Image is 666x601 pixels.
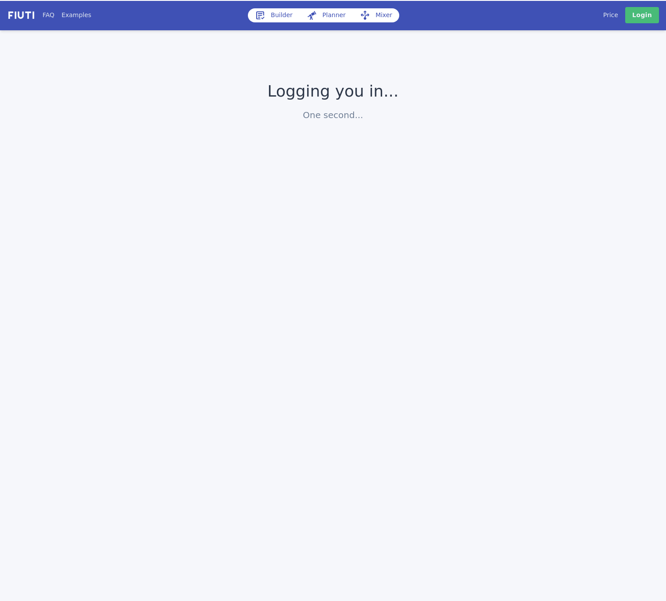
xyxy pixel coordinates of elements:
[43,11,54,20] a: FAQ
[603,11,618,20] a: Price
[625,7,659,23] a: Login
[248,8,300,22] a: Builder
[267,108,398,122] h3: One second...
[61,11,91,20] a: Examples
[7,10,36,20] img: f731f27.png
[300,8,353,22] a: Planner
[353,8,399,22] a: Mixer
[267,79,398,103] h2: Logging you in...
